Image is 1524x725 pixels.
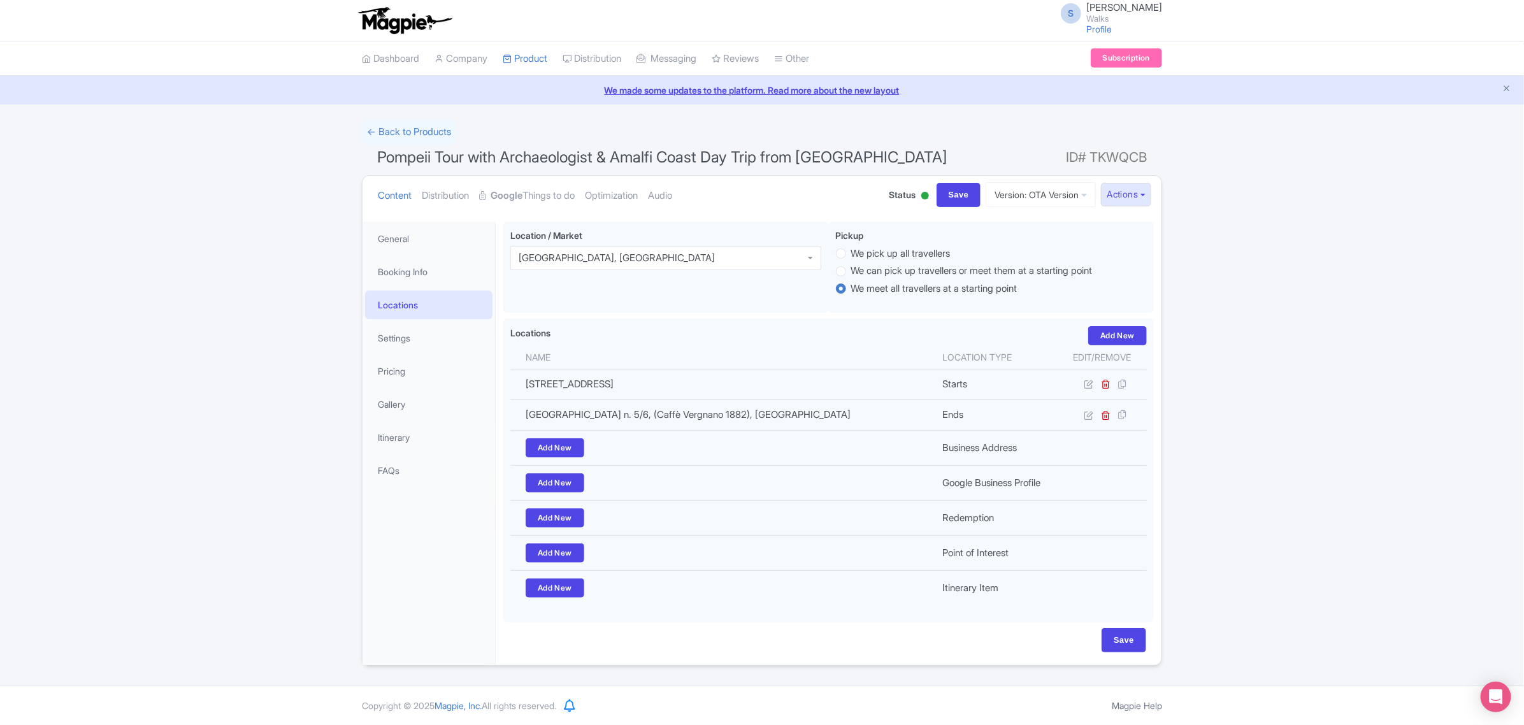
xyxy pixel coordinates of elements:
a: We made some updates to the platform. Read more about the new layout [8,83,1516,97]
a: Add New [1088,326,1147,345]
a: GoogleThings to do [479,176,575,216]
span: Location / Market [510,230,582,241]
a: Locations [365,291,492,319]
a: Company [435,41,487,76]
label: We can pick up travellers or meet them at a starting point [851,264,1093,278]
a: Version: OTA Version [986,182,1096,207]
td: Business Address [935,431,1058,466]
td: Google Business Profile [935,466,1058,501]
a: Add New [526,508,584,528]
span: Pompeii Tour with Archaeologist & Amalfi Coast Day Trip from [GEOGRAPHIC_DATA] [377,148,947,166]
span: Status [889,188,916,201]
label: We pick up all travellers [851,247,951,261]
a: Dashboard [362,41,419,76]
a: Reviews [712,41,759,76]
td: [GEOGRAPHIC_DATA] n. 5/6, (Caffè Vergnano 1882), [GEOGRAPHIC_DATA] [510,399,935,430]
a: Add New [526,438,584,457]
td: [STREET_ADDRESS] [510,369,935,399]
a: Add New [526,578,584,598]
input: Save [1102,628,1146,652]
a: Content [378,176,412,216]
a: Gallery [365,390,492,419]
a: Itinerary [365,423,492,452]
a: Magpie Help [1112,700,1162,711]
th: Location type [935,345,1058,370]
label: Locations [510,326,550,340]
span: [PERSON_NAME] [1086,1,1162,13]
label: We meet all travellers at a starting point [851,282,1017,296]
img: logo-ab69f6fb50320c5b225c76a69d11143b.png [356,6,454,34]
div: Copyright © 2025 All rights reserved. [354,699,564,712]
a: Settings [365,324,492,352]
div: Active [919,187,931,206]
a: General [365,224,492,253]
a: FAQs [365,456,492,485]
td: Itinerary Item [935,571,1058,606]
button: Close announcement [1502,82,1511,97]
td: Point of Interest [935,536,1058,571]
a: Profile [1086,24,1112,34]
a: Distribution [422,176,469,216]
td: Ends [935,399,1058,430]
a: Optimization [585,176,638,216]
span: Magpie, Inc. [435,700,482,711]
strong: Google [491,189,522,203]
a: S [PERSON_NAME] Walks [1053,3,1162,23]
th: Edit/Remove [1058,345,1147,370]
button: Actions [1101,183,1151,206]
a: Subscription [1091,48,1162,68]
span: Pickup [836,230,864,241]
a: Add New [526,473,584,492]
a: Add New [526,543,584,563]
a: Audio [648,176,672,216]
a: Other [774,41,809,76]
span: S [1061,3,1081,24]
a: Product [503,41,547,76]
input: Save [937,183,981,207]
a: Distribution [563,41,621,76]
a: Booking Info [365,257,492,286]
small: Walks [1086,15,1162,23]
th: Name [510,345,935,370]
td: Redemption [935,501,1058,536]
div: Open Intercom Messenger [1481,682,1511,712]
span: ID# TKWQCB [1066,145,1147,170]
td: Starts [935,369,1058,399]
a: Pricing [365,357,492,385]
a: ← Back to Products [362,120,456,145]
div: [GEOGRAPHIC_DATA], [GEOGRAPHIC_DATA] [519,252,715,264]
a: Messaging [636,41,696,76]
